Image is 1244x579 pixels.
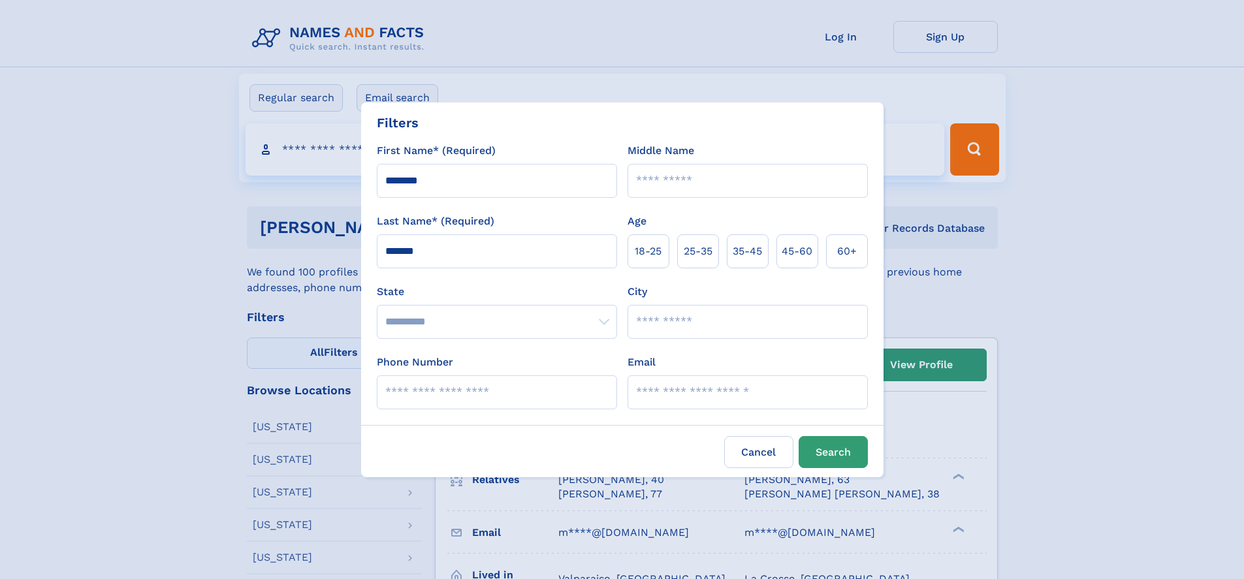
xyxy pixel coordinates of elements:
label: City [628,284,647,300]
label: Age [628,213,646,229]
label: Phone Number [377,354,453,370]
span: 60+ [837,243,857,259]
label: Last Name* (Required) [377,213,494,229]
label: State [377,284,617,300]
span: 45‑60 [782,243,812,259]
label: First Name* (Required) [377,143,496,159]
label: Email [628,354,656,370]
div: Filters [377,113,419,133]
span: 35‑45 [733,243,762,259]
button: Search [799,436,868,468]
span: 18‑25 [635,243,662,259]
label: Middle Name [628,143,694,159]
label: Cancel [724,436,793,468]
span: 25‑35 [684,243,712,259]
